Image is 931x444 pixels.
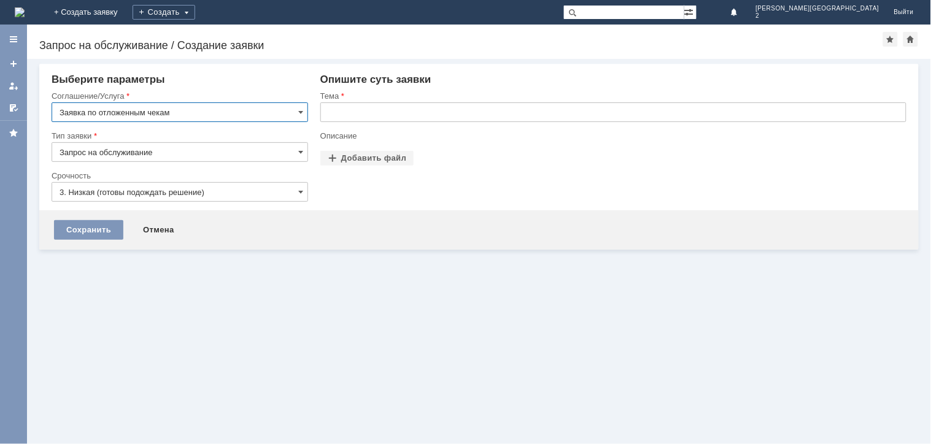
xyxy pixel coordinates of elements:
[320,132,904,140] div: Описание
[684,6,697,17] span: Расширенный поиск
[52,92,306,100] div: Соглашение/Услуга
[4,98,23,118] a: Мои согласования
[320,74,431,85] span: Опишите суть заявки
[756,5,879,12] span: [PERSON_NAME][GEOGRAPHIC_DATA]
[15,7,25,17] img: logo
[883,32,898,47] div: Добавить в избранное
[39,39,883,52] div: Запрос на обслуживание / Создание заявки
[15,7,25,17] a: Перейти на домашнюю страницу
[320,92,904,100] div: Тема
[756,12,879,20] span: 2
[52,74,165,85] span: Выберите параметры
[4,76,23,96] a: Мои заявки
[4,54,23,74] a: Создать заявку
[133,5,195,20] div: Создать
[903,32,918,47] div: Сделать домашней страницей
[52,132,306,140] div: Тип заявки
[52,172,306,180] div: Срочность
